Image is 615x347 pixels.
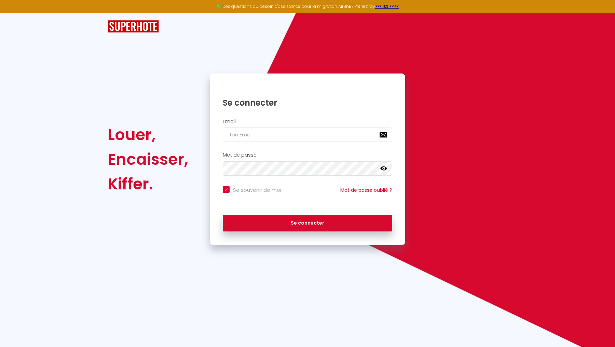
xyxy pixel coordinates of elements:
[223,152,392,158] h2: Mot de passe
[340,187,392,193] a: Mot de passe oublié ?
[223,119,392,124] h2: Email
[375,3,399,9] a: >>> ICI <<<<
[223,128,392,142] input: Ton Email
[108,20,159,33] img: SuperHote logo
[223,215,392,232] button: Se connecter
[108,147,188,172] div: Encaisser,
[108,172,188,196] div: Kiffer.
[223,97,392,108] h1: Se connecter
[108,122,188,147] div: Louer,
